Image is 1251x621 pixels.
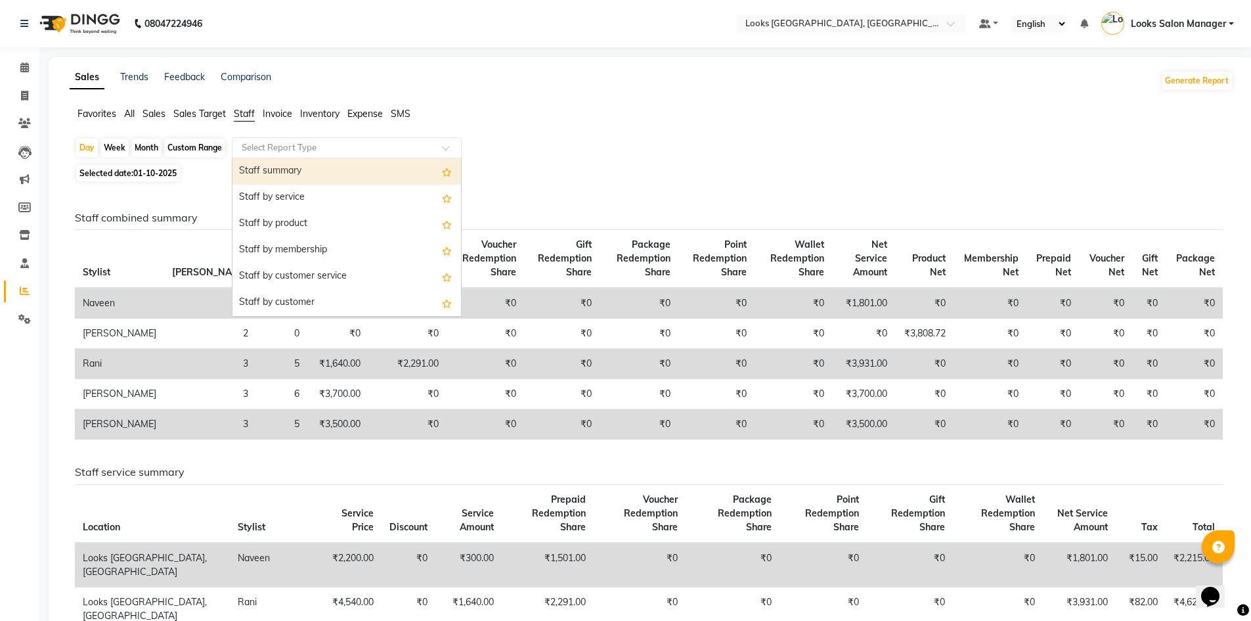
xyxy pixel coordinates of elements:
td: ₹0 [1132,288,1166,319]
td: ₹0 [1079,379,1132,409]
ng-dropdown-panel: Options list [232,158,462,317]
td: [PERSON_NAME] [75,379,164,409]
td: ₹0 [895,288,954,319]
td: ₹1,801.00 [832,288,895,319]
div: Day [76,139,98,157]
span: Net Service Amount [853,239,887,278]
td: ₹0 [678,319,755,349]
span: Staff [234,108,255,120]
div: Staff summary [232,158,461,185]
a: Sales [70,66,104,89]
span: Prepaid Net [1036,252,1071,278]
td: Looks [GEOGRAPHIC_DATA], [GEOGRAPHIC_DATA] [75,543,230,587]
td: ₹2,291.00 [368,349,447,379]
td: ₹0 [1026,319,1080,349]
span: Add this report to Favorites List [442,190,452,206]
span: Gift Redemption Share [891,494,945,533]
span: Prepaid Redemption Share [532,494,586,533]
td: ₹0 [1166,379,1223,409]
td: ₹0 [895,379,954,409]
td: ₹0 [678,409,755,440]
td: ₹0 [447,349,525,379]
span: Favorites [77,108,116,120]
span: Membership Net [964,252,1019,278]
td: Naveen [75,288,164,319]
td: ₹0 [1079,349,1132,379]
a: Trends [120,71,148,83]
div: Custom Range [164,139,225,157]
span: Package Redemption Share [617,239,670,278]
td: ₹0 [524,379,600,409]
td: ₹3,500.00 [832,409,895,440]
span: Gift Redemption Share [538,239,592,278]
td: ₹0 [954,349,1026,379]
td: ₹0 [524,409,600,440]
td: ₹0 [779,543,867,587]
td: ₹0 [895,349,954,379]
td: 0 [256,319,307,349]
td: ₹0 [447,288,525,319]
span: Package Redemption Share [718,494,772,533]
td: ₹3,500.00 [307,409,368,440]
span: Stylist [83,266,110,278]
td: ₹0 [1166,349,1223,379]
td: 6 [256,379,307,409]
td: ₹0 [1166,409,1223,440]
td: ₹1,501.00 [502,543,594,587]
span: All [124,108,135,120]
td: ₹0 [600,349,678,379]
a: Feedback [164,71,205,83]
td: ₹1,640.00 [307,349,368,379]
td: ₹0 [368,409,447,440]
td: ₹0 [954,288,1026,319]
span: Add this report to Favorites List [442,295,452,311]
div: Month [131,139,162,157]
td: ₹0 [447,409,525,440]
td: ₹2,215.00 [1166,543,1223,587]
td: ₹1,801.00 [1043,543,1116,587]
td: ₹0 [755,409,832,440]
td: ₹0 [953,543,1043,587]
td: ₹15.00 [1116,543,1166,587]
span: Expense [347,108,383,120]
td: ₹0 [755,349,832,379]
td: ₹2,200.00 [319,543,382,587]
button: Generate Report [1162,72,1232,90]
td: 3 [164,409,256,440]
td: 2 [164,288,256,319]
span: Add this report to Favorites List [442,242,452,258]
span: Selected date: [76,165,180,181]
span: Add this report to Favorites List [442,216,452,232]
td: ₹0 [755,379,832,409]
td: ₹0 [954,379,1026,409]
td: [PERSON_NAME] [75,319,164,349]
td: Naveen [230,543,319,587]
td: ₹3,700.00 [832,379,895,409]
td: ₹0 [755,288,832,319]
td: 5 [256,409,307,440]
div: Staff by service [232,185,461,211]
span: Package Net [1176,252,1215,278]
span: Point Redemption Share [693,239,747,278]
td: ₹0 [524,288,600,319]
span: Net Service Amount [1057,507,1108,533]
span: Sales [143,108,165,120]
td: ₹0 [600,288,678,319]
td: ₹0 [1132,379,1166,409]
iframe: chat widget [1196,568,1238,608]
div: Staff by customer service [232,264,461,290]
span: Sales Target [173,108,226,120]
td: 3 [164,349,256,379]
td: ₹0 [600,409,678,440]
span: Point Redemption Share [805,494,859,533]
span: Total [1193,521,1215,533]
img: Looks Salon Manager [1101,12,1124,35]
td: ₹0 [678,288,755,319]
span: Invoice [263,108,292,120]
span: Add this report to Favorites List [442,164,452,179]
td: ₹0 [600,319,678,349]
td: 3 [164,379,256,409]
span: Wallet Redemption Share [981,494,1035,533]
td: ₹3,931.00 [832,349,895,379]
td: ₹0 [686,543,779,587]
